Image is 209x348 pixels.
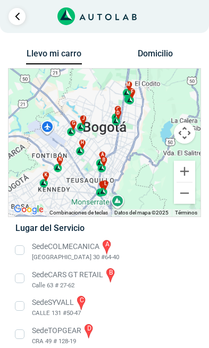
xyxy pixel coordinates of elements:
a: Términos (se abre en una nueva pestaña) [175,210,197,216]
span: c [116,106,119,113]
span: m [126,81,130,89]
span: Datos del mapa ©2025 [114,210,169,216]
span: f [131,88,133,96]
button: Domicilio [127,48,183,64]
span: a [101,152,104,159]
a: Ir al paso anterior [9,8,26,25]
span: g [72,120,75,128]
span: k [44,171,47,179]
span: b [102,156,105,164]
button: Controles de visualización del mapa [174,122,195,144]
span: d [116,110,120,117]
img: Google [11,203,46,217]
button: Llevo mi carro [26,48,82,65]
h5: Lugar del Servicio [15,223,193,233]
span: l [104,180,106,188]
span: j [82,115,85,123]
button: Combinaciones de teclas [49,209,108,217]
a: Link al sitio de autolab [57,11,137,21]
button: Reducir [174,183,195,204]
button: Ampliar [174,161,195,182]
span: n [58,156,61,164]
span: h [80,139,83,147]
a: Abre esta zona en Google Maps (se abre en una nueva ventana) [11,203,46,217]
